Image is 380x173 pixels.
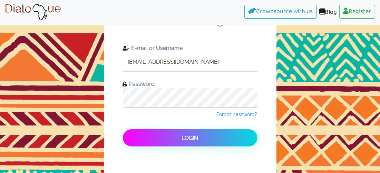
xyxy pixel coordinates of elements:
a: Register [339,5,375,19]
span: Forgot password? [217,112,257,117]
span: Member Login [123,11,257,44]
img: Brand [5,4,61,21]
a: Blog [317,5,339,20]
input: Enter e-mail or username [123,52,257,71]
span: Login [182,135,198,141]
a: Forgot password? [217,111,257,118]
a: Crowdsource with us [244,5,317,19]
button: Login [123,129,257,146]
span: Password [127,81,155,87]
span: E-mail or Username [129,45,183,51]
